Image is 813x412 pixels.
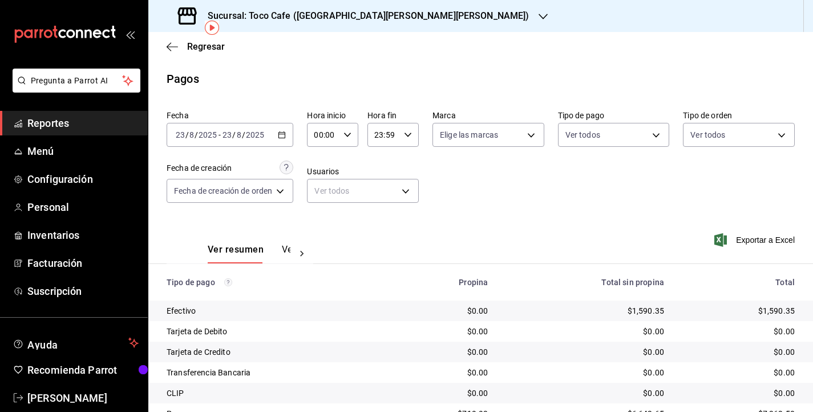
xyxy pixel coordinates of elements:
label: Hora fin [367,111,419,119]
span: Regresar [187,41,225,52]
button: Ver pagos [282,244,325,263]
div: navigation tabs [208,244,290,263]
div: Efectivo [167,305,382,317]
div: $0.00 [401,387,488,399]
div: $0.00 [682,387,795,399]
span: Ver todos [690,129,725,141]
button: Ver resumen [208,244,264,263]
span: Pregunta a Parrot AI [31,75,123,87]
button: Pregunta a Parrot AI [13,69,140,93]
div: $0.00 [401,305,488,317]
span: Inventarios [27,227,139,243]
div: $0.00 [682,326,795,337]
span: Fecha de creación de orden [174,185,272,197]
span: Recomienda Parrot [27,362,139,378]
div: Transferencia Bancaria [167,367,382,378]
span: Configuración [27,171,139,187]
div: $0.00 [401,326,488,337]
span: Menú [27,143,139,159]
span: / [242,130,245,139]
input: -- [236,130,242,139]
div: Fecha de creación [167,162,232,174]
div: $1,590.35 [682,305,795,317]
input: ---- [198,130,217,139]
label: Usuarios [307,167,419,175]
span: / [195,130,198,139]
button: Regresar [167,41,225,52]
img: Tooltip marker [205,21,219,35]
span: Reportes [27,115,139,131]
div: $0.00 [682,367,795,378]
a: Pregunta a Parrot AI [8,83,140,95]
div: $0.00 [506,346,664,358]
label: Tipo de orden [683,111,795,119]
span: - [219,130,221,139]
h3: Sucursal: Toco Cafe ([GEOGRAPHIC_DATA][PERSON_NAME][PERSON_NAME]) [199,9,529,23]
div: Tipo de pago [167,278,382,287]
label: Hora inicio [307,111,358,119]
span: Personal [27,199,139,215]
span: Ver todos [565,129,600,141]
div: CLIP [167,387,382,399]
input: -- [175,130,185,139]
div: $1,590.35 [506,305,664,317]
input: ---- [245,130,265,139]
div: $0.00 [506,326,664,337]
div: $0.00 [682,346,795,358]
div: Total sin propina [506,278,664,287]
label: Tipo de pago [558,111,670,119]
div: $0.00 [401,367,488,378]
div: $0.00 [506,367,664,378]
div: Tarjeta de Debito [167,326,382,337]
span: [PERSON_NAME] [27,390,139,406]
div: Tarjeta de Credito [167,346,382,358]
span: Facturación [27,255,139,271]
div: Total [682,278,795,287]
input: -- [222,130,232,139]
span: Ayuda [27,336,124,350]
input: -- [189,130,195,139]
span: / [185,130,189,139]
button: open_drawer_menu [126,30,135,39]
div: $0.00 [401,346,488,358]
span: / [232,130,236,139]
span: Elige las marcas [440,129,498,141]
button: Exportar a Excel [717,233,795,247]
label: Marca [432,111,544,119]
div: Propina [401,278,488,287]
div: $0.00 [506,387,664,399]
span: Suscripción [27,283,139,299]
div: Pagos [167,70,199,87]
div: Ver todos [307,179,419,203]
svg: Los pagos realizados con Pay y otras terminales son montos brutos. [224,278,232,286]
label: Fecha [167,111,293,119]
